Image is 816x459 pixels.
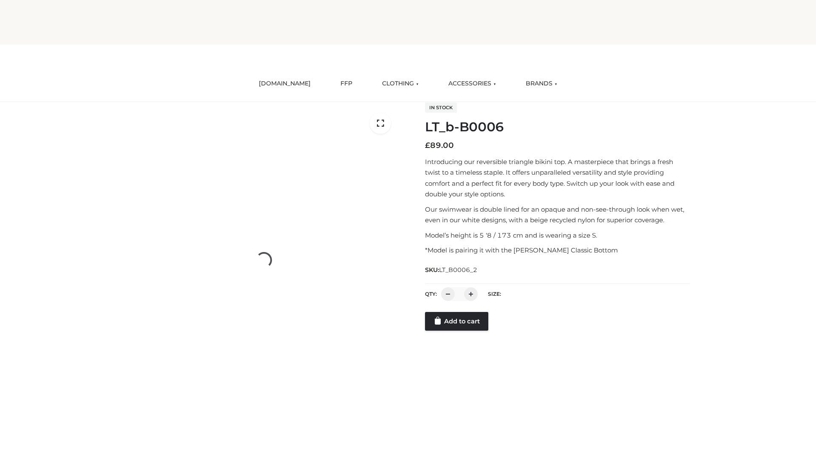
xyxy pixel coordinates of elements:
bdi: 89.00 [425,141,454,150]
p: Our swimwear is double lined for an opaque and non-see-through look when wet, even in our white d... [425,204,690,226]
a: CLOTHING [376,74,425,93]
span: SKU: [425,265,478,275]
span: In stock [425,102,457,113]
p: Model’s height is 5 ‘8 / 173 cm and is wearing a size S. [425,230,690,241]
p: *Model is pairing it with the [PERSON_NAME] Classic Bottom [425,245,690,256]
span: LT_B0006_2 [439,266,477,274]
label: Size: [488,291,501,297]
h1: LT_b-B0006 [425,119,690,135]
a: Add to cart [425,312,488,331]
a: [DOMAIN_NAME] [252,74,317,93]
label: QTY: [425,291,437,297]
a: BRANDS [519,74,564,93]
span: £ [425,141,430,150]
a: ACCESSORIES [442,74,502,93]
a: FFP [334,74,359,93]
p: Introducing our reversible triangle bikini top. A masterpiece that brings a fresh twist to a time... [425,156,690,200]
